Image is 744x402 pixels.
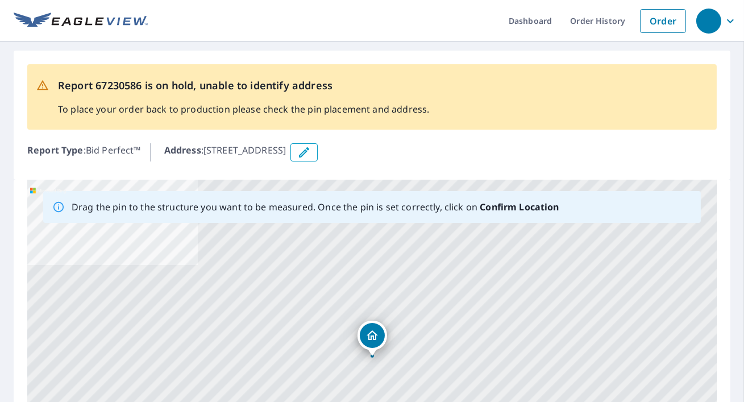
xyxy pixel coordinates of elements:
[480,201,559,213] b: Confirm Location
[27,143,141,161] p: : Bid Perfect™
[640,9,686,33] a: Order
[72,200,559,214] p: Drag the pin to the structure you want to be measured. Once the pin is set correctly, click on
[164,144,201,156] b: Address
[27,144,84,156] b: Report Type
[164,143,286,161] p: : [STREET_ADDRESS]
[358,321,387,356] div: Dropped pin, building 1, Residential property, 451 Old York Rd Bethlehem, PA 18018
[14,13,148,30] img: EV Logo
[58,78,429,93] p: Report 67230586 is on hold, unable to identify address
[58,102,429,116] p: To place your order back to production please check the pin placement and address.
